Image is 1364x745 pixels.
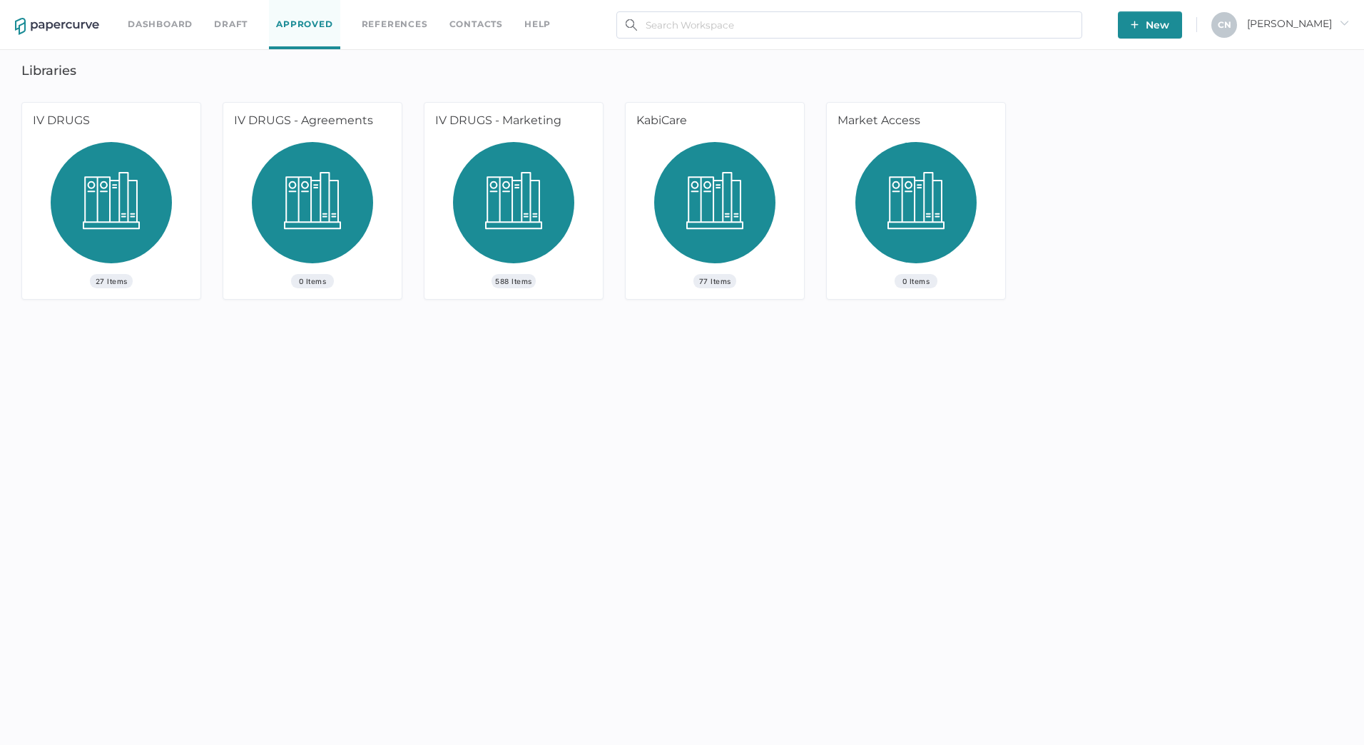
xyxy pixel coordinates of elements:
[453,142,574,274] img: library_icon.d60aa8ac.svg
[1247,17,1349,30] span: [PERSON_NAME]
[626,19,637,31] img: search.bf03fe8b.svg
[1131,11,1169,39] span: New
[223,103,397,142] div: IV DRUGS - Agreements
[214,16,248,32] a: Draft
[90,274,133,288] span: 27 Items
[424,103,603,299] a: IV DRUGS - Marketing588 Items
[21,63,76,78] h3: Libraries
[626,103,799,142] div: KabiCare
[895,274,937,288] span: 0 Items
[524,16,551,32] div: help
[51,142,172,274] img: library_icon.d60aa8ac.svg
[654,142,775,274] img: library_icon.d60aa8ac.svg
[291,274,334,288] span: 0 Items
[1218,19,1231,30] span: C N
[827,103,1000,142] div: Market Access
[626,103,804,299] a: KabiCare77 Items
[616,11,1082,39] input: Search Workspace
[492,274,536,288] span: 588 Items
[1131,21,1139,29] img: plus-white.e19ec114.svg
[128,16,193,32] a: Dashboard
[362,16,428,32] a: References
[15,18,99,35] img: papercurve-logo-colour.7244d18c.svg
[22,103,195,142] div: IV DRUGS
[1339,18,1349,28] i: arrow_right
[22,103,200,299] a: IV DRUGS27 Items
[449,16,503,32] a: Contacts
[1118,11,1182,39] button: New
[424,103,598,142] div: IV DRUGS - Marketing
[252,142,373,274] img: library_icon.d60aa8ac.svg
[827,103,1005,299] a: Market Access0 Items
[693,274,736,288] span: 77 Items
[223,103,402,299] a: IV DRUGS - Agreements0 Items
[855,142,977,274] img: library_icon.d60aa8ac.svg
